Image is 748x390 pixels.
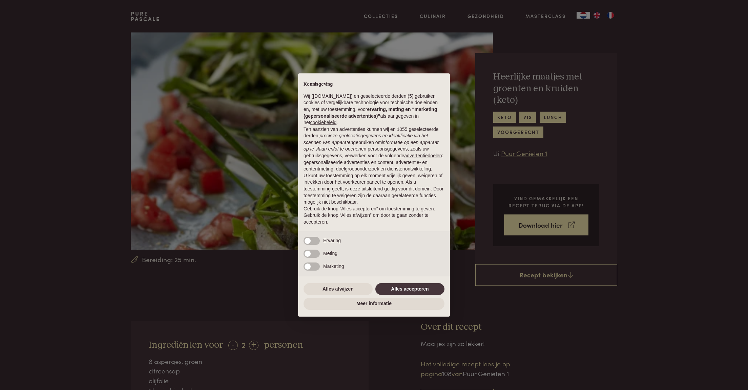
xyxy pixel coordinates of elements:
strong: ervaring, meting en “marketing (gepersonaliseerde advertenties)” [304,107,437,119]
p: Wij ([DOMAIN_NAME]) en geselecteerde derden (5) gebruiken cookies of vergelijkbare technologie vo... [304,93,444,126]
p: U kunt uw toestemming op elk moment vrijelijk geven, weigeren of intrekken door het voorkeurenpan... [304,173,444,206]
em: informatie op een apparaat op te slaan en/of te openen [304,140,439,152]
h2: Kennisgeving [304,82,444,88]
button: Alles afwijzen [304,283,373,295]
p: Gebruik de knop “Alles accepteren” om toestemming te geven. Gebruik de knop “Alles afwijzen” om d... [304,206,444,226]
button: Meer informatie [304,298,444,310]
span: Marketing [323,263,344,269]
button: derden [304,133,318,139]
span: Meting [323,251,337,256]
button: Alles accepteren [375,283,444,295]
p: Ten aanzien van advertenties kunnen wij en 1055 geselecteerde gebruiken om en persoonsgegevens, z... [304,126,444,173]
button: advertentiedoelen [404,153,442,159]
em: precieze geolocatiegegevens en identificatie via het scannen van apparaten [304,133,428,145]
a: cookiebeleid [310,120,336,125]
span: Ervaring [323,238,341,243]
